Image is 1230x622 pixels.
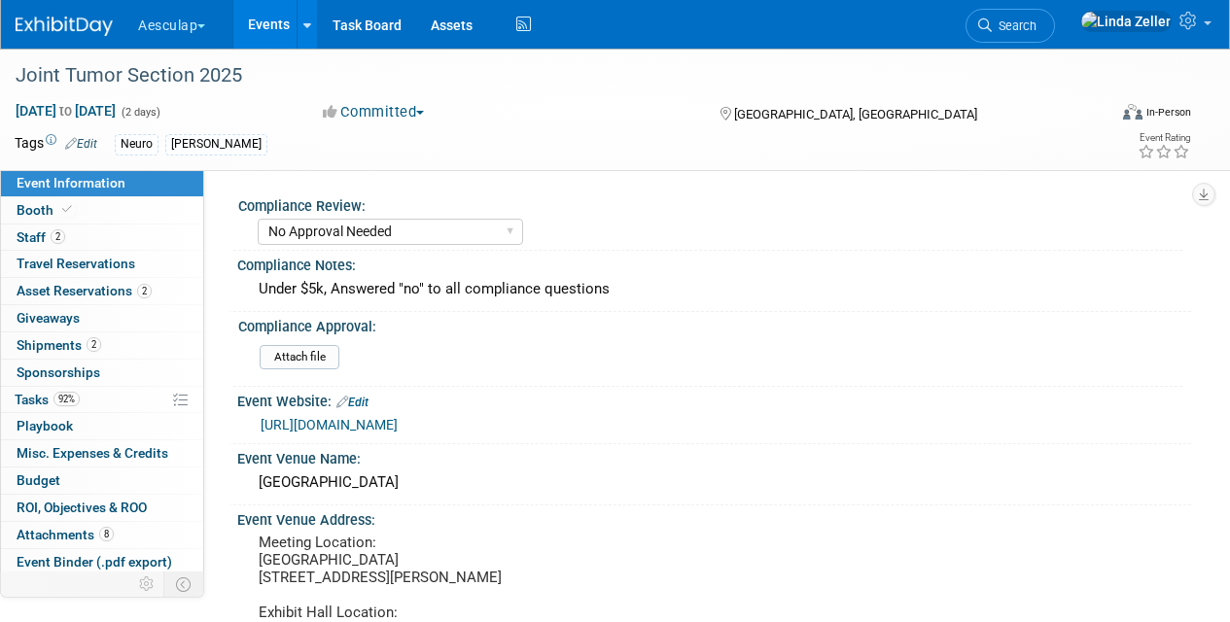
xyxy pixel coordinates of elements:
[17,256,135,271] span: Travel Reservations
[56,103,75,119] span: to
[1,387,203,413] a: Tasks92%
[164,571,204,597] td: Toggle Event Tabs
[53,392,80,406] span: 92%
[1,225,203,251] a: Staff2
[1145,105,1191,120] div: In-Person
[1,549,203,575] a: Event Binder (.pdf export)
[62,204,72,215] i: Booth reservation complete
[1080,11,1172,32] img: Linda Zeller
[1,251,203,277] a: Travel Reservations
[17,310,80,326] span: Giveaways
[17,472,60,488] span: Budget
[1,522,203,548] a: Attachments8
[252,274,1177,304] div: Under $5k, Answered "no" to all compliance questions
[992,18,1037,33] span: Search
[261,417,398,432] a: [URL][DOMAIN_NAME]
[17,283,152,298] span: Asset Reservations
[1123,104,1142,120] img: Format-Inperson.png
[252,467,1177,498] div: [GEOGRAPHIC_DATA]
[130,571,164,597] td: Personalize Event Tab Strip
[1,413,203,439] a: Playbook
[120,106,160,119] span: (2 days)
[17,445,168,461] span: Misc. Expenses & Credits
[336,396,369,409] a: Edit
[17,175,125,190] span: Event Information
[17,527,114,542] span: Attachments
[165,134,267,155] div: [PERSON_NAME]
[1138,133,1190,143] div: Event Rating
[1,197,203,224] a: Booth
[16,17,113,36] img: ExhibitDay
[237,444,1191,468] div: Event Venue Name:
[51,229,65,244] span: 2
[734,107,977,121] span: [GEOGRAPHIC_DATA], [GEOGRAPHIC_DATA]
[87,337,101,352] span: 2
[237,505,1191,530] div: Event Venue Address:
[17,364,100,380] span: Sponsorships
[237,251,1191,275] div: Compliance Notes:
[237,387,1191,412] div: Event Website:
[17,554,172,570] span: Event Binder (.pdf export)
[1,170,203,196] a: Event Information
[316,102,432,122] button: Committed
[1,278,203,304] a: Asset Reservations2
[17,229,65,245] span: Staff
[15,102,117,120] span: [DATE] [DATE]
[15,392,80,407] span: Tasks
[115,134,158,155] div: Neuro
[1,467,203,494] a: Budget
[65,137,97,151] a: Edit
[1,332,203,359] a: Shipments2
[17,337,101,353] span: Shipments
[99,527,114,541] span: 8
[17,418,73,433] span: Playbook
[1,440,203,466] a: Misc. Expenses & Credits
[238,191,1182,216] div: Compliance Review:
[966,9,1055,43] a: Search
[137,284,152,298] span: 2
[238,312,1182,336] div: Compliance Approval:
[9,58,1091,93] div: Joint Tumor Section 2025
[1,305,203,331] a: Giveaways
[15,133,97,155] td: Tags
[17,202,76,218] span: Booth
[1,495,203,521] a: ROI, Objectives & ROO
[17,500,147,515] span: ROI, Objectives & ROO
[1019,101,1191,130] div: Event Format
[1,360,203,386] a: Sponsorships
